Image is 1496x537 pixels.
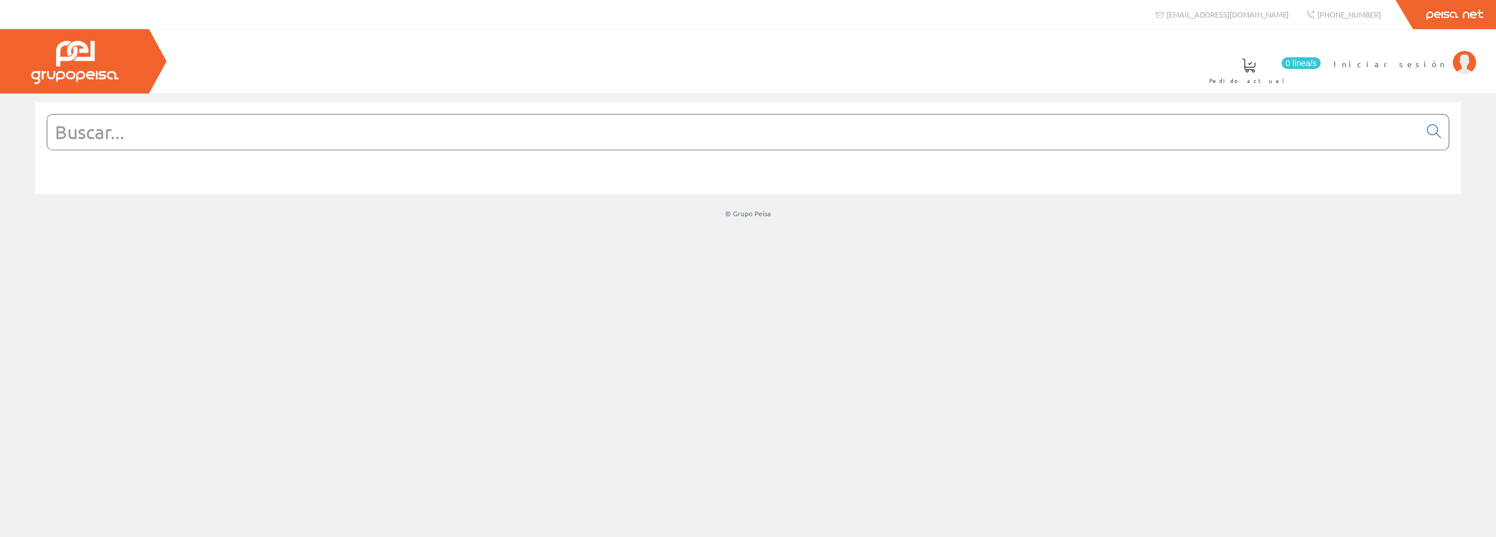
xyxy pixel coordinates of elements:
[1282,57,1321,69] span: 0 línea/s
[47,115,1420,150] input: Buscar...
[31,41,119,84] img: Grupo Peisa
[1209,75,1289,86] span: Pedido actual
[1317,9,1381,19] span: [PHONE_NUMBER]
[35,209,1461,219] div: © Grupo Peisa
[1334,58,1447,70] span: Iniciar sesión
[1166,9,1289,19] span: [EMAIL_ADDRESS][DOMAIN_NAME]
[1334,48,1476,60] a: Iniciar sesión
